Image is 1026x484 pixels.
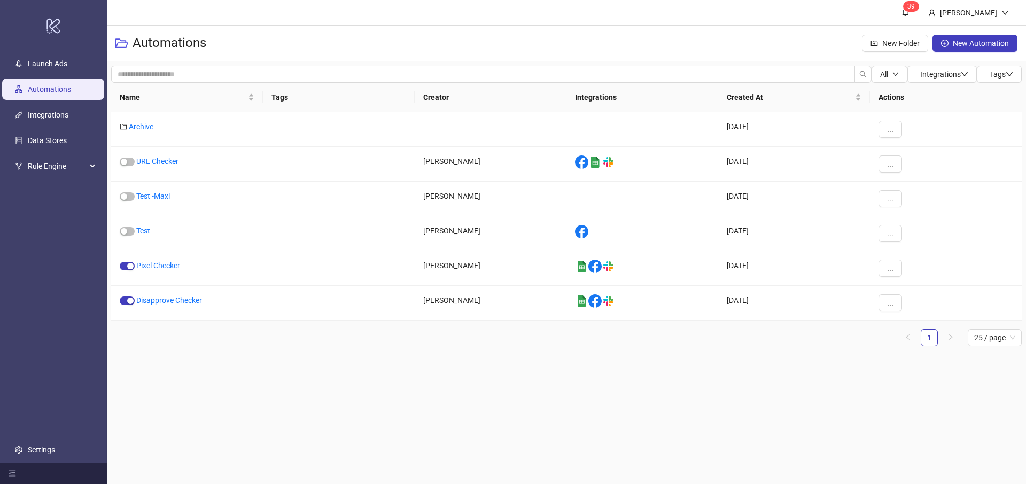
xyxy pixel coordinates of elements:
[111,83,263,112] th: Name
[879,190,902,207] button: ...
[907,66,977,83] button: Integrationsdown
[921,330,937,346] a: 1
[415,286,566,321] div: [PERSON_NAME]
[263,83,415,112] th: Tags
[879,260,902,277] button: ...
[28,155,87,177] span: Rule Engine
[879,294,902,311] button: ...
[942,329,959,346] li: Next Page
[415,147,566,182] div: [PERSON_NAME]
[887,264,893,272] span: ...
[566,83,718,112] th: Integrations
[936,7,1001,19] div: [PERSON_NAME]
[887,194,893,203] span: ...
[990,70,1013,79] span: Tags
[718,147,870,182] div: [DATE]
[120,91,246,103] span: Name
[892,71,899,77] span: down
[718,83,870,112] th: Created At
[887,299,893,307] span: ...
[415,182,566,216] div: [PERSON_NAME]
[907,3,911,10] span: 3
[718,182,870,216] div: [DATE]
[136,296,202,305] a: Disapprove Checker
[870,83,1022,112] th: Actions
[415,251,566,286] div: [PERSON_NAME]
[879,155,902,173] button: ...
[920,70,968,79] span: Integrations
[899,329,916,346] li: Previous Page
[953,39,1009,48] span: New Automation
[862,35,928,52] button: New Folder
[879,121,902,138] button: ...
[1006,71,1013,78] span: down
[28,446,55,454] a: Settings
[870,40,878,47] span: folder-add
[718,286,870,321] div: [DATE]
[718,251,870,286] div: [DATE]
[879,225,902,242] button: ...
[28,111,68,119] a: Integrations
[942,329,959,346] button: right
[901,9,909,16] span: bell
[947,334,954,340] span: right
[961,71,968,78] span: down
[718,216,870,251] div: [DATE]
[727,91,853,103] span: Created At
[872,66,907,83] button: Alldown
[136,261,180,270] a: Pixel Checker
[28,85,71,93] a: Automations
[880,70,888,79] span: All
[136,157,178,166] a: URL Checker
[977,66,1022,83] button: Tagsdown
[905,334,911,340] span: left
[136,192,170,200] a: Test -Maxi
[921,329,938,346] li: 1
[887,229,893,238] span: ...
[887,160,893,168] span: ...
[415,83,566,112] th: Creator
[903,1,919,12] sup: 39
[899,329,916,346] button: left
[115,37,128,50] span: folder-open
[941,40,949,47] span: plus-circle
[415,216,566,251] div: [PERSON_NAME]
[28,59,67,68] a: Launch Ads
[1001,9,1009,17] span: down
[968,329,1022,346] div: Page Size
[120,123,127,130] span: folder
[911,3,915,10] span: 9
[932,35,1017,52] button: New Automation
[133,35,206,52] h3: Automations
[136,227,150,235] a: Test
[9,470,16,477] span: menu-fold
[882,39,920,48] span: New Folder
[129,122,153,131] a: Archive
[974,330,1015,346] span: 25 / page
[718,112,870,147] div: [DATE]
[859,71,867,78] span: search
[28,136,67,145] a: Data Stores
[887,125,893,134] span: ...
[15,162,22,170] span: fork
[928,9,936,17] span: user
